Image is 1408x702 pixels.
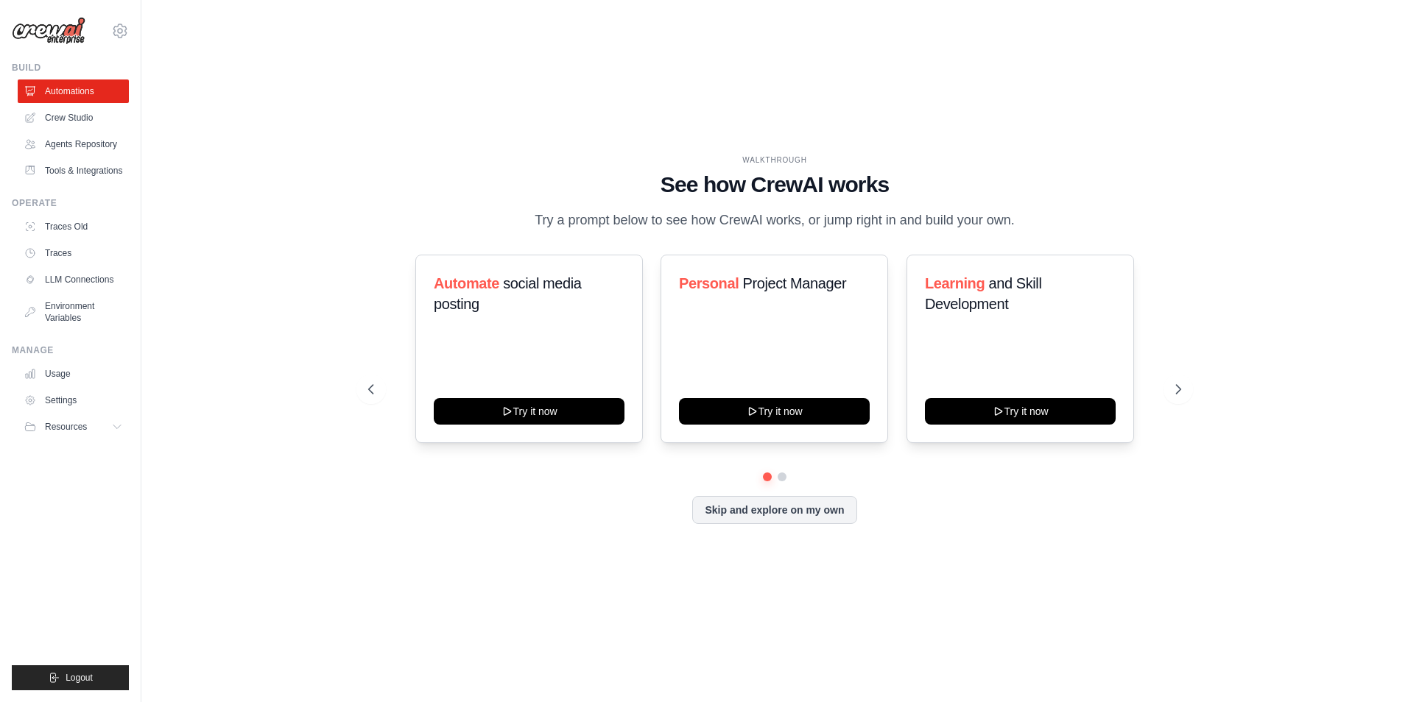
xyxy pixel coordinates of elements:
button: Try it now [679,398,870,425]
a: Crew Studio [18,106,129,130]
span: Automate [434,275,499,291]
a: Automations [18,79,129,103]
img: Logo [12,17,85,45]
span: Personal [679,275,739,291]
a: Usage [18,362,129,386]
div: Build [12,62,129,74]
span: Learning [925,275,985,291]
h1: See how CrewAI works [368,171,1181,198]
p: Try a prompt below to see how CrewAI works, or jump right in and build your own. [527,210,1022,231]
span: Logout [66,672,93,684]
div: Manage [12,344,129,356]
span: Project Manager [743,275,847,291]
button: Try it now [434,398,624,425]
button: Try it now [925,398,1116,425]
button: Resources [18,415,129,439]
a: Agents Repository [18,132,129,156]
div: Operate [12,197,129,209]
div: WALKTHROUGH [368,155,1181,166]
a: Traces [18,241,129,265]
button: Skip and explore on my own [692,496,856,524]
a: Tools & Integrations [18,159,129,182]
a: Settings [18,389,129,412]
button: Logout [12,665,129,690]
span: and Skill Development [925,275,1041,312]
a: Traces Old [18,215,129,238]
span: Resources [45,421,87,433]
a: LLM Connections [18,268,129,291]
a: Environment Variables [18,294,129,330]
span: social media posting [434,275,582,312]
